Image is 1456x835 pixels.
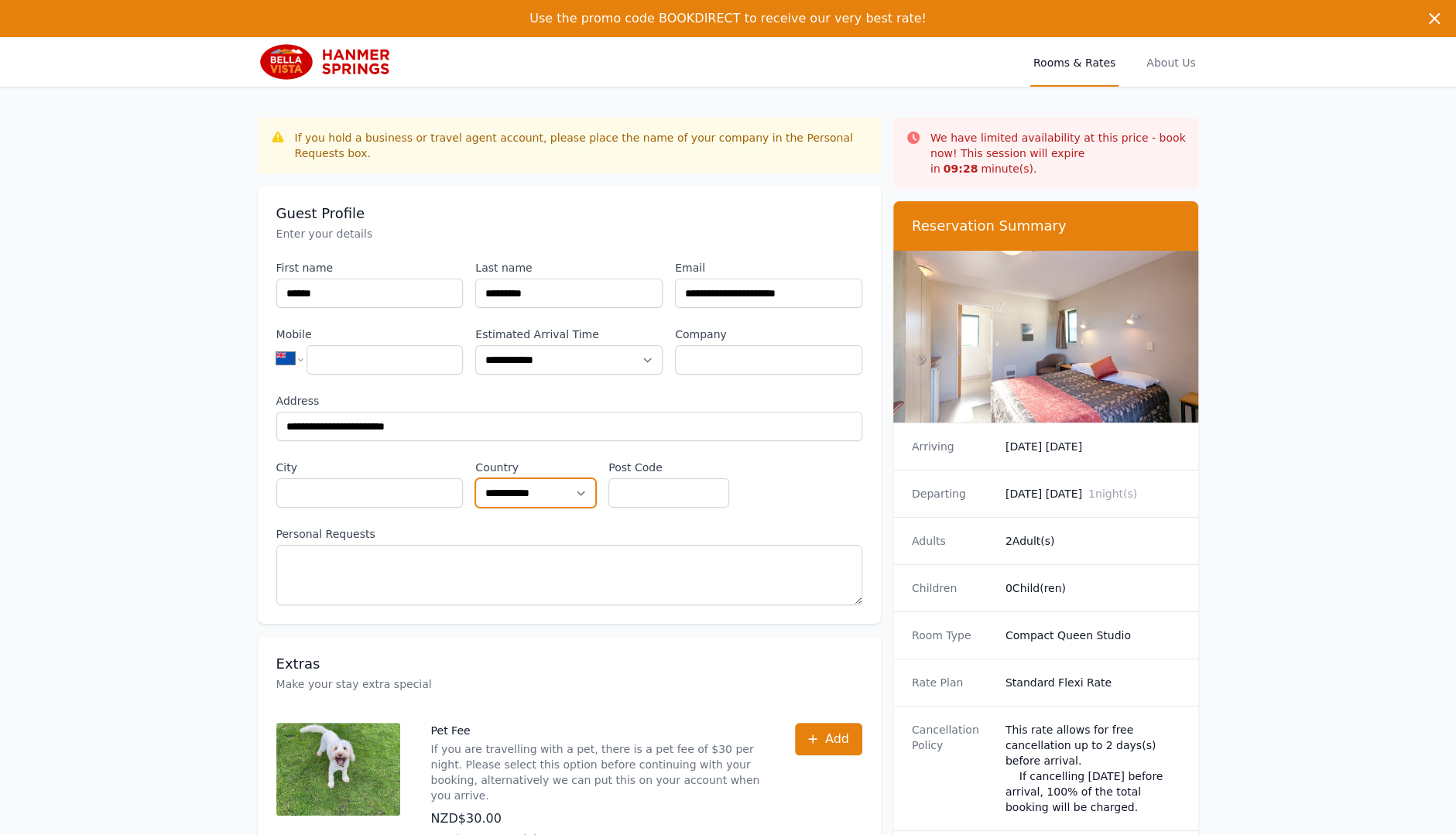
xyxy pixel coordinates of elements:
[912,486,993,501] dt: Departing
[675,260,862,275] label: Email
[295,130,868,161] div: If you hold a business or travel agent account, please place the name of your company in the Pers...
[795,723,862,755] button: Add
[276,393,862,409] label: Address
[276,460,464,475] label: City
[893,251,1199,423] img: Compact Queen Studio
[276,526,862,542] label: Personal Requests
[431,809,764,828] p: NZD$30.00
[675,327,862,342] label: Company
[431,741,764,803] p: If you are travelling with a pet, there is a pet fee of $30 per night. Please select this option ...
[1088,488,1137,500] span: 1 night(s)
[258,43,407,80] img: Bella Vista Hanmer Springs
[1005,628,1180,643] dd: Compact Queen Studio
[825,730,849,748] span: Add
[276,723,400,816] img: Pet Fee
[1005,675,1180,690] dd: Standard Flexi Rate
[944,163,978,175] strong: 09 : 28
[276,226,862,241] p: Enter your details
[912,533,993,549] dt: Adults
[276,327,464,342] label: Mobile
[608,460,729,475] label: Post Code
[912,217,1180,235] h3: Reservation Summary
[1030,37,1119,87] a: Rooms & Rates
[1005,439,1180,454] dd: [DATE] [DATE]
[276,655,862,673] h3: Extras
[912,580,993,596] dt: Children
[529,11,927,26] span: Use the promo code BOOKDIRECT to receive our very best rate!
[1005,533,1180,549] dd: 2 Adult(s)
[1005,580,1180,596] dd: 0 Child(ren)
[1005,722,1180,815] div: This rate allows for free cancellation up to 2 days(s) before arrival. If cancelling [DATE] befor...
[1143,37,1198,87] a: About Us
[912,439,993,454] dt: Arriving
[475,460,596,475] label: Country
[276,260,464,275] label: First name
[912,675,993,690] dt: Rate Plan
[912,628,993,643] dt: Room Type
[475,327,663,342] label: Estimated Arrival Time
[276,676,862,692] p: Make your stay extra special
[475,260,663,275] label: Last name
[1005,486,1180,501] dd: [DATE] [DATE]
[930,130,1187,176] p: We have limited availability at this price - book now! This session will expire in minute(s).
[912,722,993,815] dt: Cancellation Policy
[431,723,764,738] p: Pet Fee
[276,204,862,223] h3: Guest Profile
